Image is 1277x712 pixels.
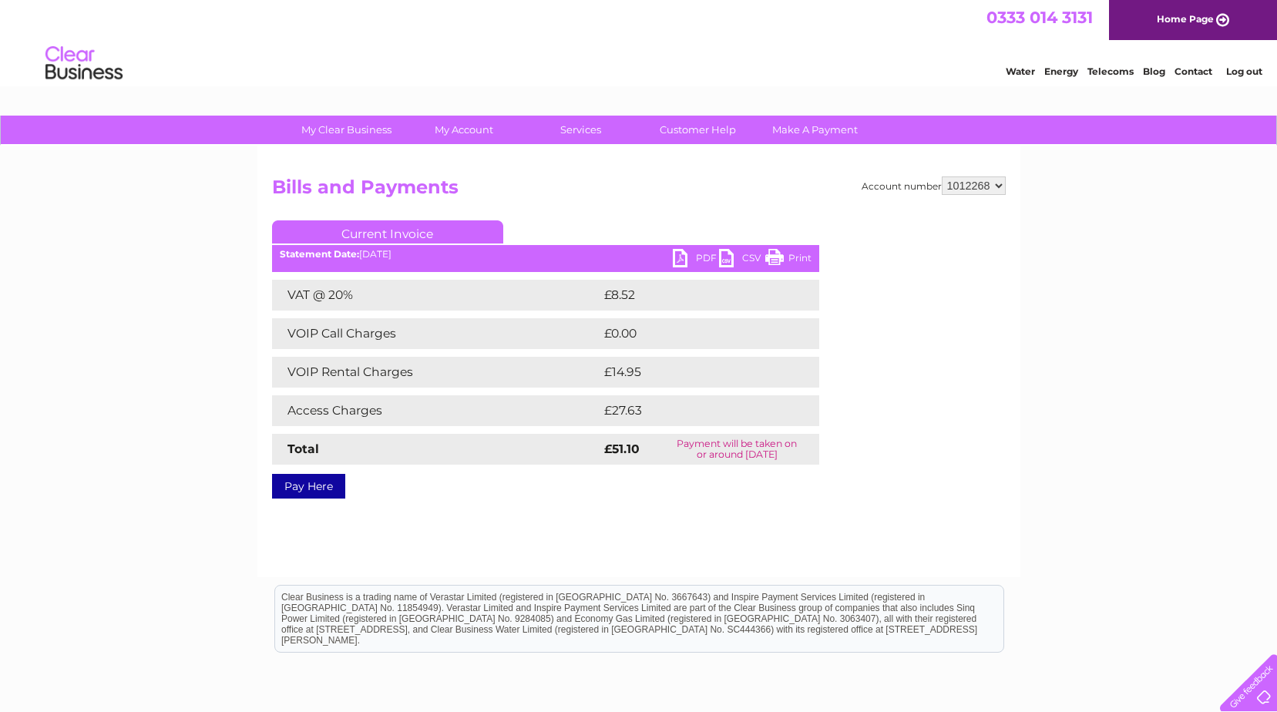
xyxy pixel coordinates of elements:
[1044,65,1078,77] a: Energy
[1226,65,1262,77] a: Log out
[600,318,784,349] td: £0.00
[272,395,600,426] td: Access Charges
[272,220,503,243] a: Current Invoice
[673,249,719,271] a: PDF
[272,176,1006,206] h2: Bills and Payments
[1143,65,1165,77] a: Blog
[272,357,600,388] td: VOIP Rental Charges
[272,249,819,260] div: [DATE]
[45,40,123,87] img: logo.png
[275,8,1003,75] div: Clear Business is a trading name of Verastar Limited (registered in [GEOGRAPHIC_DATA] No. 3667643...
[765,249,812,271] a: Print
[600,280,783,311] td: £8.52
[655,434,818,465] td: Payment will be taken on or around [DATE]
[517,116,644,144] a: Services
[280,248,359,260] b: Statement Date:
[600,357,787,388] td: £14.95
[1006,65,1035,77] a: Water
[600,395,788,426] td: £27.63
[751,116,879,144] a: Make A Payment
[272,474,345,499] a: Pay Here
[1175,65,1212,77] a: Contact
[604,442,640,456] strong: £51.10
[287,442,319,456] strong: Total
[1087,65,1134,77] a: Telecoms
[862,176,1006,195] div: Account number
[283,116,410,144] a: My Clear Business
[634,116,761,144] a: Customer Help
[272,280,600,311] td: VAT @ 20%
[719,249,765,271] a: CSV
[986,8,1093,27] a: 0333 014 3131
[400,116,527,144] a: My Account
[272,318,600,349] td: VOIP Call Charges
